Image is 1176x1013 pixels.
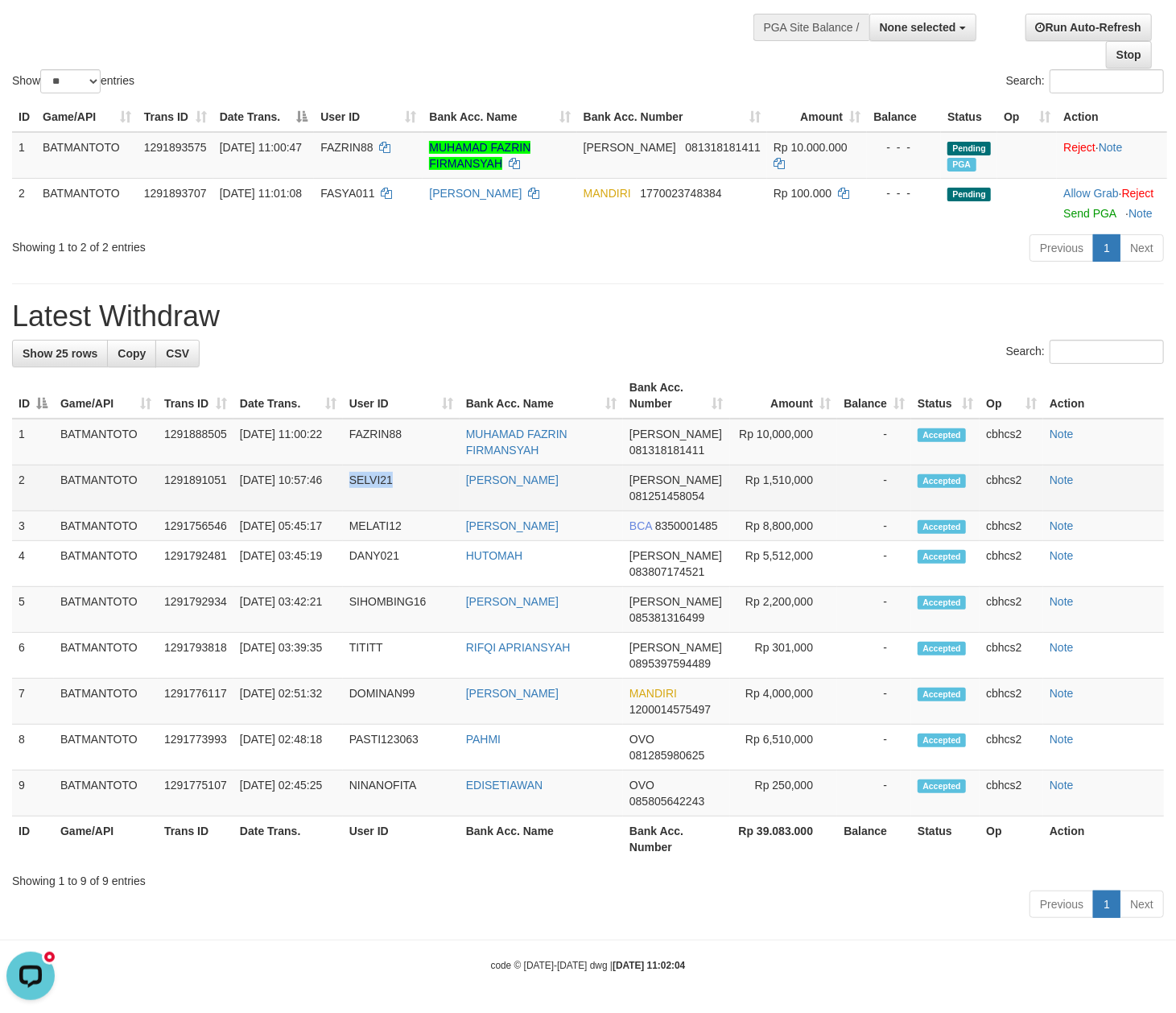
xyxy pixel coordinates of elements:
td: Rp 250,000 [730,771,837,817]
td: cbhcs2 [980,465,1043,511]
td: SIHOMBING16 [343,587,460,633]
td: [DATE] 02:48:18 [233,725,343,771]
span: [PERSON_NAME] [584,141,676,154]
label: Search: [1006,340,1164,364]
span: Accepted [918,779,966,793]
td: cbhcs2 [980,633,1043,679]
a: CSV [155,340,200,367]
td: BATMANTOTO [54,465,158,511]
th: ID: activate to sort column descending [12,373,54,419]
a: [PERSON_NAME] [466,519,559,532]
span: · [1063,187,1121,200]
a: MUHAMAD FAZRIN FIRMANSYAH [466,428,567,457]
th: User ID [343,817,460,862]
td: - [837,633,911,679]
span: Copy 1200014575497 to clipboard [629,703,711,716]
span: Accepted [918,642,966,655]
th: Op [980,817,1043,862]
td: cbhcs2 [980,679,1043,725]
td: 1 [12,419,54,465]
td: BATMANTOTO [36,178,138,228]
span: 1291893575 [144,141,207,154]
th: Game/API [54,817,158,862]
th: Date Trans. [233,817,343,862]
td: 2 [12,178,36,228]
td: BATMANTOTO [54,725,158,771]
a: Previous [1030,234,1094,262]
td: 1291888505 [158,419,233,465]
a: [PERSON_NAME] [466,687,559,700]
th: Bank Acc. Number: activate to sort column ascending [623,373,730,419]
td: BATMANTOTO [54,587,158,633]
a: Show 25 rows [12,340,108,367]
td: 1291891051 [158,465,233,511]
input: Search: [1050,340,1164,364]
td: NINANOFITA [343,771,460,817]
td: 2 [12,465,54,511]
span: Accepted [918,550,966,564]
a: Note [1050,641,1074,654]
a: Copy [107,340,156,367]
td: FAZRIN88 [343,419,460,465]
td: BATMANTOTO [36,132,138,179]
a: Note [1129,207,1153,220]
a: [PERSON_NAME] [466,595,559,608]
th: Date Trans.: activate to sort column ascending [233,373,343,419]
td: BATMANTOTO [54,511,158,541]
a: Reject [1122,187,1154,200]
th: ID [12,102,36,132]
td: - [837,679,911,725]
select: Showentries [40,69,101,93]
a: Note [1050,595,1074,608]
td: [DATE] 10:57:46 [233,465,343,511]
a: Allow Grab [1063,187,1118,200]
label: Search: [1006,69,1164,93]
th: Game/API: activate to sort column ascending [36,102,138,132]
span: MANDIRI [629,687,677,700]
td: TITITT [343,633,460,679]
td: - [837,465,911,511]
td: BATMANTOTO [54,541,158,587]
td: Rp 301,000 [730,633,837,679]
a: Note [1050,473,1074,486]
td: 9 [12,771,54,817]
a: 1 [1093,891,1120,918]
td: [DATE] 02:51:32 [233,679,343,725]
td: - [837,419,911,465]
span: [PERSON_NAME] [629,428,722,440]
a: HUTOMAH [466,549,523,562]
td: BATMANTOTO [54,771,158,817]
div: - - - [873,185,935,201]
div: Showing 1 to 2 of 2 entries [12,233,478,255]
th: ID [12,817,54,862]
td: · [1057,178,1167,228]
td: [DATE] 03:42:21 [233,587,343,633]
th: Bank Acc. Number: activate to sort column ascending [577,102,767,132]
td: [DATE] 02:45:25 [233,771,343,817]
span: FASYA011 [320,187,374,200]
td: - [837,541,911,587]
a: Note [1050,428,1074,440]
span: Accepted [918,474,966,488]
span: Copy 083807174521 to clipboard [629,565,704,578]
a: RIFQI APRIANSYAH [466,641,571,654]
td: PASTI123063 [343,725,460,771]
a: Note [1050,549,1074,562]
a: Stop [1106,41,1152,68]
span: Pending [947,188,991,201]
td: 1291793818 [158,633,233,679]
td: 1291775107 [158,771,233,817]
td: cbhcs2 [980,511,1043,541]
td: 8 [12,725,54,771]
td: 5 [12,587,54,633]
td: 1291756546 [158,511,233,541]
span: FAZRIN88 [320,141,373,154]
span: Copy 081251458054 to clipboard [629,490,704,502]
span: OVO [629,733,654,746]
a: Note [1099,141,1123,154]
div: new message indicator [42,4,57,19]
td: - [837,725,911,771]
td: BATMANTOTO [54,633,158,679]
span: [DATE] 11:00:47 [220,141,302,154]
th: Status: activate to sort column ascending [911,373,980,419]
